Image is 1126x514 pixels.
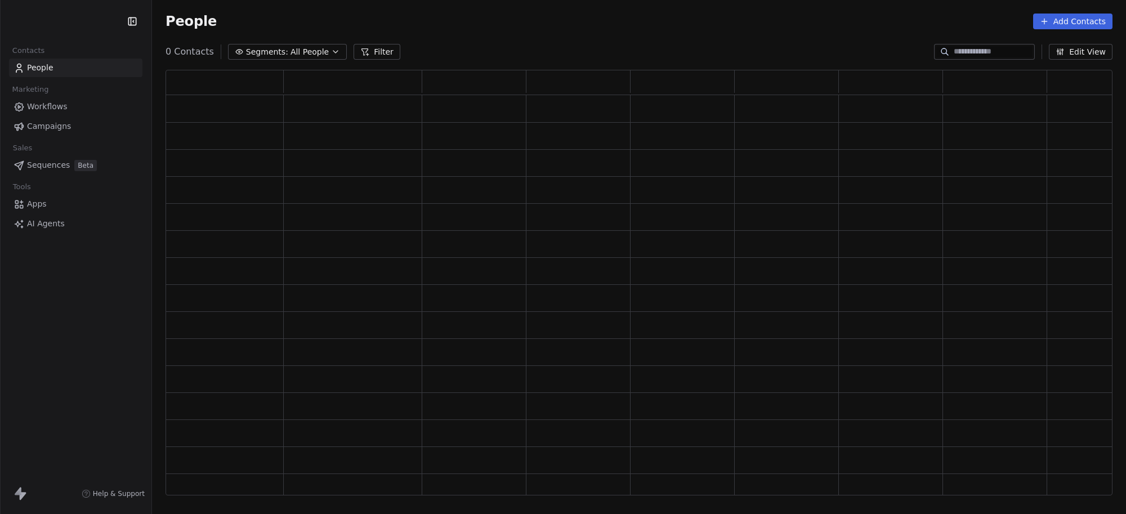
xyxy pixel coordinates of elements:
span: Segments: [246,46,288,58]
span: Marketing [7,81,53,98]
span: People [27,62,53,74]
a: Apps [9,195,142,213]
a: Campaigns [9,117,142,136]
span: Tools [8,178,35,195]
span: Help & Support [93,489,145,498]
a: SequencesBeta [9,156,142,175]
a: AI Agents [9,214,142,233]
span: 0 Contacts [166,45,214,59]
span: AI Agents [27,218,65,230]
button: Edit View [1049,44,1112,60]
span: Contacts [7,42,50,59]
span: Beta [74,160,97,171]
button: Add Contacts [1033,14,1112,29]
a: People [9,59,142,77]
span: Sales [8,140,37,157]
a: Workflows [9,97,142,116]
button: Filter [354,44,400,60]
span: Apps [27,198,47,210]
span: Workflows [27,101,68,113]
span: People [166,13,217,30]
span: Campaigns [27,120,71,132]
span: All People [291,46,329,58]
a: Help & Support [82,489,145,498]
span: Sequences [27,159,70,171]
